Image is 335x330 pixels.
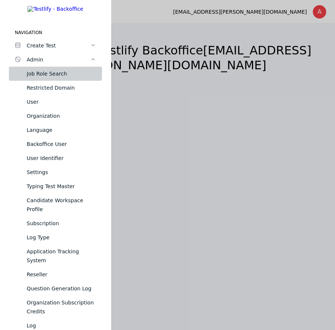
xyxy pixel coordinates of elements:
div: User [27,97,96,106]
a: Reseller [9,267,102,281]
div: Language [27,126,96,134]
div: Backoffice User [27,140,96,149]
div: Candidate Workspace Profile [27,196,96,214]
a: Typing Test Master [9,179,102,193]
div: Admin [27,55,90,64]
a: Backoffice User [9,137,102,151]
div: Application Tracking System [27,247,96,265]
a: Language [9,123,102,137]
a: Organization Subscription Credits [9,296,102,319]
label: Navigation [9,30,102,36]
div: User Identifier [27,154,96,163]
a: Log Type [9,230,102,244]
div: Typing Test Master [27,182,96,191]
div: Log Type [27,233,96,242]
div: Organization [27,111,96,120]
a: Organization [9,109,102,123]
a: Question Generation Log [9,281,102,296]
a: Candidate Workspace Profile [9,193,102,216]
div: Question Generation Log [27,284,96,293]
a: Subscription [9,216,102,230]
div: Restricted Domain [27,83,96,92]
a: User [9,95,102,109]
div: Settings [27,168,96,177]
div: Create Test [27,41,90,50]
a: Restricted Domain [9,81,102,95]
a: Application Tracking System [9,244,102,267]
div: Job Role Search [27,69,96,78]
div: Reseller [27,270,96,279]
a: Settings [9,165,102,179]
a: User Identifier [9,151,102,165]
img: Testlify - Backoffice [27,6,83,12]
div: Subscription [27,219,96,228]
div: Log [27,321,96,330]
div: Organization Subscription Credits [27,298,96,316]
a: Job Role Search [9,67,102,81]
